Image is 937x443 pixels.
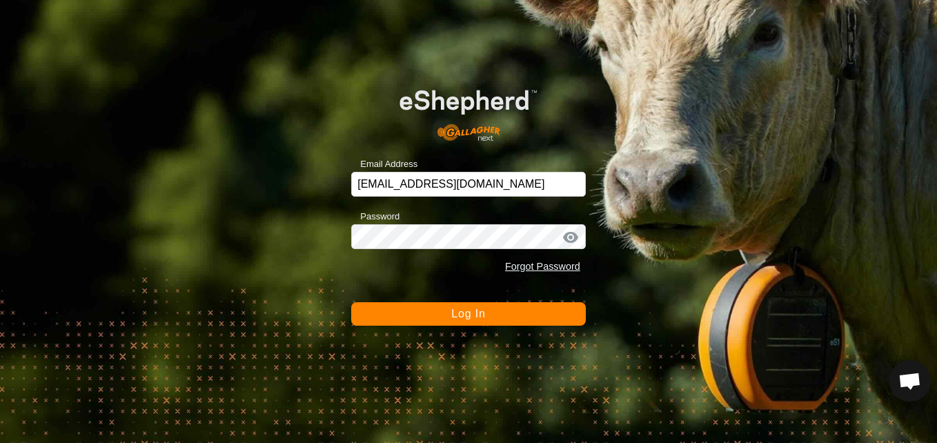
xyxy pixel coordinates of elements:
[351,172,586,197] input: Email Address
[451,308,485,319] span: Log In
[505,261,580,272] a: Forgot Password
[351,210,400,224] label: Password
[375,70,562,150] img: E-shepherd Logo
[351,157,417,171] label: Email Address
[889,360,931,402] div: Open chat
[351,302,586,326] button: Log In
